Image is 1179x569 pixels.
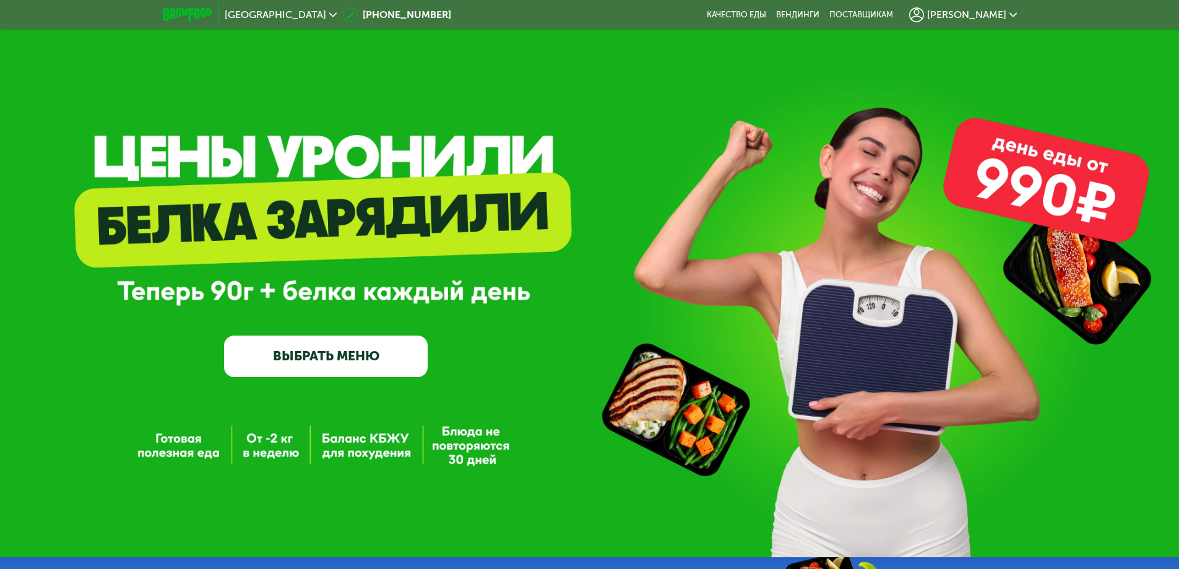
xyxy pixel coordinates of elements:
[225,10,326,20] span: [GEOGRAPHIC_DATA]
[927,10,1006,20] span: [PERSON_NAME]
[776,10,819,20] a: Вендинги
[829,10,893,20] div: поставщикам
[224,336,428,376] a: ВЫБРАТЬ МЕНЮ
[707,10,766,20] a: Качество еды
[343,7,451,22] a: [PHONE_NUMBER]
